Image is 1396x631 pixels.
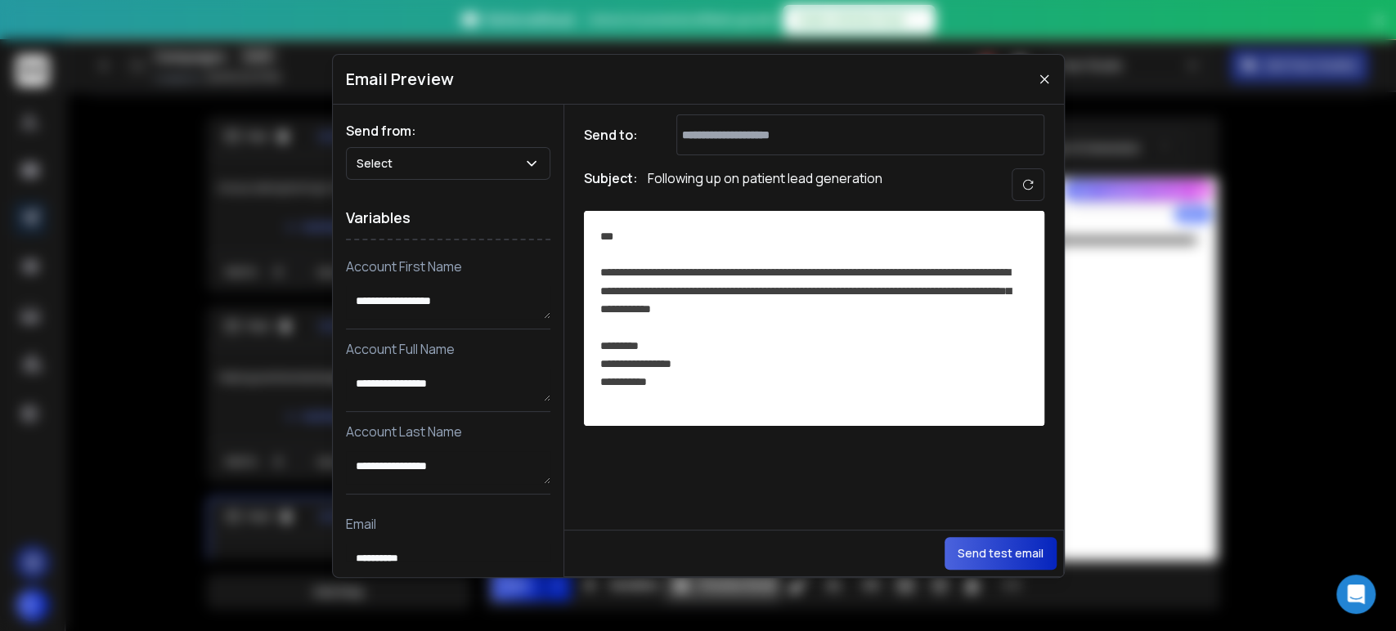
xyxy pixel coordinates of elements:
[346,68,454,91] h1: Email Preview
[584,168,638,201] h1: Subject:
[584,125,649,145] h1: Send to:
[1336,575,1376,614] div: Open Intercom Messenger
[346,514,550,534] p: Email
[346,257,550,276] p: Account First Name
[346,339,550,359] p: Account Full Name
[945,537,1057,570] button: Send test email
[648,168,882,201] p: Following up on patient lead generation
[346,422,550,441] p: Account Last Name
[346,196,550,240] h1: Variables
[346,121,550,141] h1: Send from:
[357,155,399,172] p: Select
